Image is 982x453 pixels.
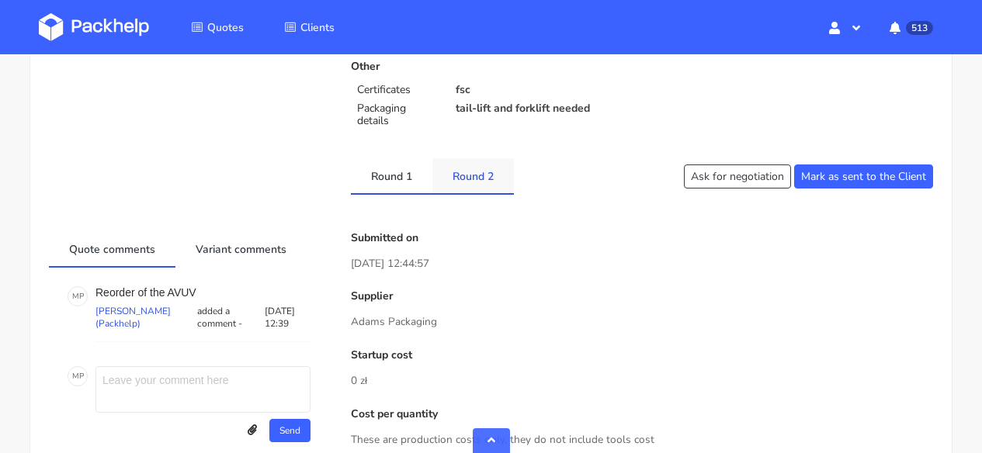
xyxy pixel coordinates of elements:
[300,20,335,35] span: Clients
[877,13,943,41] button: 513
[95,305,194,330] p: [PERSON_NAME] (Packhelp)
[49,232,175,266] a: Quote comments
[72,366,79,386] span: M
[79,366,84,386] span: P
[432,158,514,192] a: Round 2
[172,13,262,41] a: Quotes
[351,349,933,361] p: Startup cost
[269,419,311,442] button: Send
[794,164,933,188] button: Mark as sent to the Client
[351,313,933,330] p: Adams Packaging
[906,21,933,35] span: 513
[175,232,307,266] a: Variant comments
[351,61,631,73] p: Other
[351,158,432,192] a: Round 1
[456,102,631,115] p: tail-lift and forklift needed
[351,290,933,303] p: Supplier
[351,232,933,244] p: Submitted on
[351,372,933,389] p: 0 zł
[351,431,933,448] p: These are production costs only, they do not include tools cost
[357,102,437,127] p: Packaging details
[357,84,437,96] p: Certificates
[265,13,353,41] a: Clients
[39,13,149,41] img: Dashboard
[95,286,311,299] p: Reorder of the AVUV
[79,286,84,306] span: P
[72,286,79,306] span: M
[456,84,631,96] p: fsc
[684,164,791,188] button: Ask for negotiation
[265,305,311,330] p: [DATE] 12:39
[351,255,933,272] p: [DATE] 12:44:57
[207,20,244,35] span: Quotes
[194,305,265,330] p: added a comment -
[351,408,933,420] p: Cost per quantity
